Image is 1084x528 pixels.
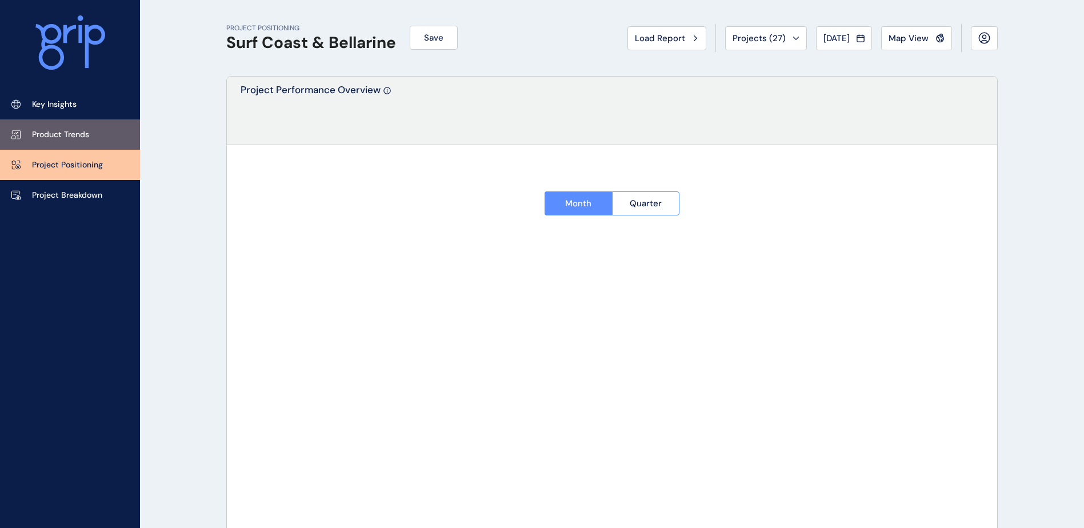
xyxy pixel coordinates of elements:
[889,33,929,44] span: Map View
[627,26,706,50] button: Load Report
[32,129,89,141] p: Product Trends
[816,26,872,50] button: [DATE]
[410,26,458,50] button: Save
[635,33,685,44] span: Load Report
[725,26,807,50] button: Projects (27)
[881,26,952,50] button: Map View
[32,159,103,171] p: Project Positioning
[424,32,443,43] span: Save
[226,33,396,53] h1: Surf Coast & Bellarine
[241,83,381,145] p: Project Performance Overview
[823,33,850,44] span: [DATE]
[32,99,77,110] p: Key Insights
[226,23,396,33] p: PROJECT POSITIONING
[32,190,102,201] p: Project Breakdown
[733,33,786,44] span: Projects ( 27 )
